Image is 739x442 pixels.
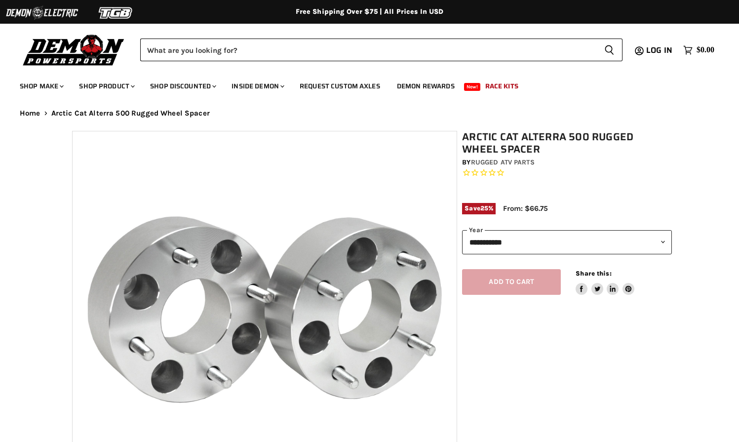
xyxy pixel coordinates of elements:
[697,45,714,55] span: $0.00
[646,44,672,56] span: Log in
[224,76,290,96] a: Inside Demon
[462,157,672,168] div: by
[140,39,622,61] form: Product
[678,43,719,57] a: $0.00
[51,109,210,118] span: Arctic Cat Alterra 500 Rugged Wheel Spacer
[462,131,672,156] h1: Arctic Cat Alterra 500 Rugged Wheel Spacer
[576,270,611,277] span: Share this:
[464,83,481,91] span: New!
[5,3,79,22] img: Demon Electric Logo 2
[72,76,141,96] a: Shop Product
[462,230,672,254] select: year
[480,204,488,212] span: 25
[20,32,128,67] img: Demon Powersports
[20,109,40,118] a: Home
[292,76,388,96] a: Request Custom Axles
[12,72,712,96] ul: Main menu
[12,76,70,96] a: Shop Make
[143,76,222,96] a: Shop Discounted
[389,76,462,96] a: Demon Rewards
[140,39,596,61] input: Search
[79,3,153,22] img: TGB Logo 2
[462,168,672,178] span: Rated 0.0 out of 5 stars 0 reviews
[478,76,526,96] a: Race Kits
[642,46,678,55] a: Log in
[576,269,634,295] aside: Share this:
[596,39,622,61] button: Search
[503,204,548,213] span: From: $66.75
[471,158,535,166] a: Rugged ATV Parts
[462,203,496,214] span: Save %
